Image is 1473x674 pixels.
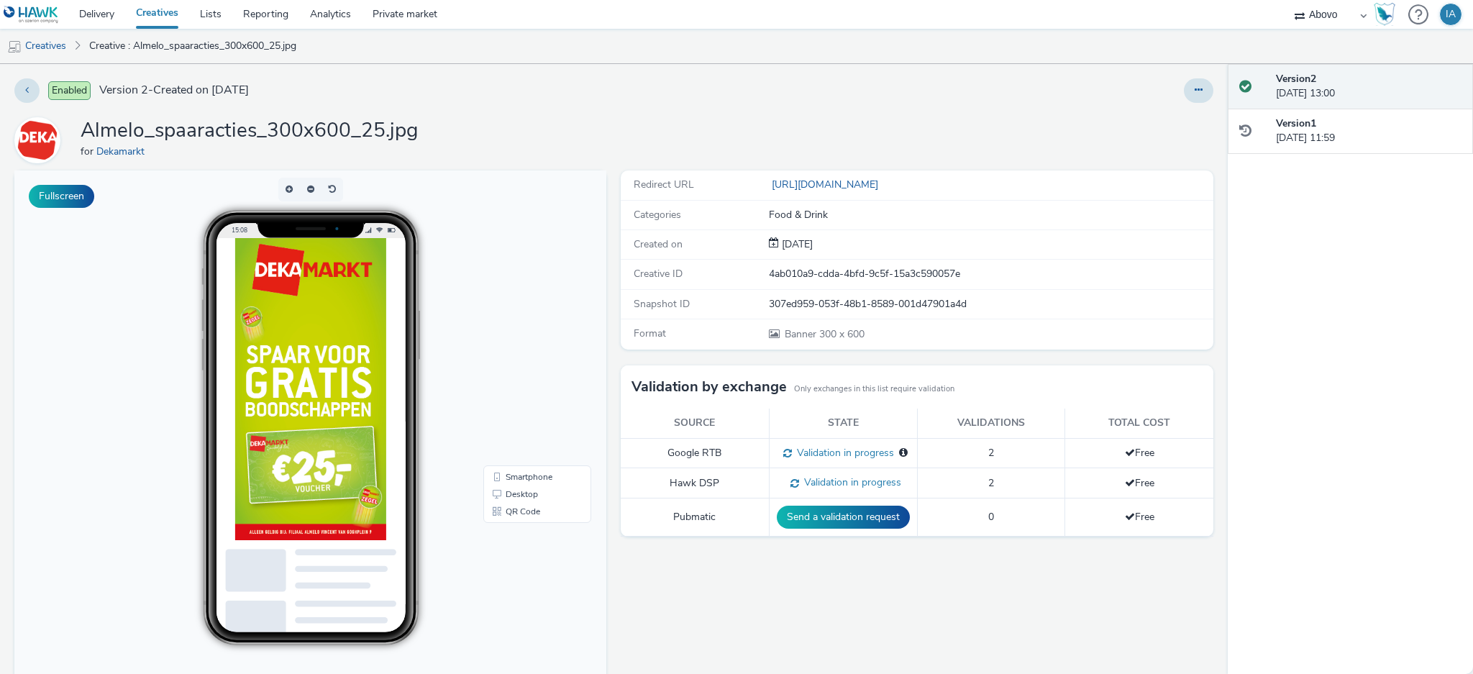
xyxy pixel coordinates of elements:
[988,510,994,524] span: 0
[779,237,813,252] div: Creation 18 September 2025, 11:59
[4,6,59,24] img: undefined Logo
[799,475,901,489] span: Validation in progress
[634,267,683,281] span: Creative ID
[1276,117,1461,146] div: [DATE] 11:59
[769,409,917,438] th: State
[1125,476,1154,490] span: Free
[792,446,894,460] span: Validation in progress
[96,145,150,158] a: Dekamarkt
[99,82,249,99] span: Version 2 - Created on [DATE]
[621,498,769,537] td: Pubmatic
[14,133,66,147] a: Dekamarkt
[1374,3,1401,26] a: Hawk Academy
[621,438,769,468] td: Google RTB
[777,506,910,529] button: Send a validation request
[1446,4,1456,25] div: IA
[1374,3,1395,26] img: Hawk Academy
[988,446,994,460] span: 2
[783,327,865,341] span: 300 x 600
[221,68,372,370] img: Advertisement preview
[794,383,954,395] small: Only exchanges in this list require validation
[988,476,994,490] span: 2
[1125,446,1154,460] span: Free
[1276,72,1461,101] div: [DATE] 13:00
[621,409,769,438] th: Source
[779,237,813,251] span: [DATE]
[216,55,232,63] span: 15:08
[917,409,1065,438] th: Validations
[1125,510,1154,524] span: Free
[472,332,574,350] li: QR Code
[634,237,683,251] span: Created on
[491,319,524,328] span: Desktop
[472,315,574,332] li: Desktop
[769,297,1212,311] div: 307ed959-053f-48b1-8589-001d47901a4d
[1276,117,1316,130] strong: Version 1
[634,178,694,191] span: Redirect URL
[769,208,1212,222] div: Food & Drink
[769,267,1212,281] div: 4ab010a9-cdda-4bfd-9c5f-15a3c590057e
[1276,72,1316,86] strong: Version 2
[81,145,96,158] span: for
[621,468,769,498] td: Hawk DSP
[29,185,94,208] button: Fullscreen
[769,178,884,191] a: [URL][DOMAIN_NAME]
[472,298,574,315] li: Smartphone
[17,119,58,161] img: Dekamarkt
[1065,409,1213,438] th: Total cost
[491,302,538,311] span: Smartphone
[634,327,666,340] span: Format
[491,337,526,345] span: QR Code
[48,81,91,100] span: Enabled
[634,208,681,222] span: Categories
[82,29,304,63] a: Creative : Almelo_spaaracties_300x600_25.jpg
[7,40,22,54] img: mobile
[631,376,787,398] h3: Validation by exchange
[81,117,418,145] h1: Almelo_spaaracties_300x600_25.jpg
[634,297,690,311] span: Snapshot ID
[785,327,819,341] span: Banner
